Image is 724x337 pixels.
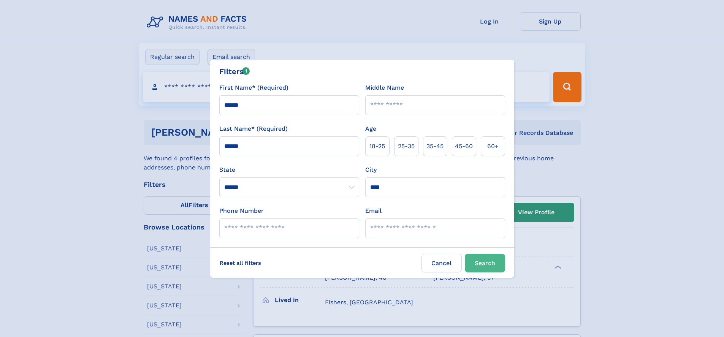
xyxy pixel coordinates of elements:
[487,142,499,151] span: 60+
[219,165,359,174] label: State
[215,254,266,272] label: Reset all filters
[465,254,505,272] button: Search
[365,206,382,215] label: Email
[398,142,415,151] span: 25‑35
[219,83,288,92] label: First Name* (Required)
[365,165,377,174] label: City
[421,254,462,272] label: Cancel
[219,206,264,215] label: Phone Number
[369,142,385,151] span: 18‑25
[365,83,404,92] label: Middle Name
[219,124,288,133] label: Last Name* (Required)
[426,142,444,151] span: 35‑45
[455,142,473,151] span: 45‑60
[365,124,376,133] label: Age
[219,66,250,77] div: Filters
